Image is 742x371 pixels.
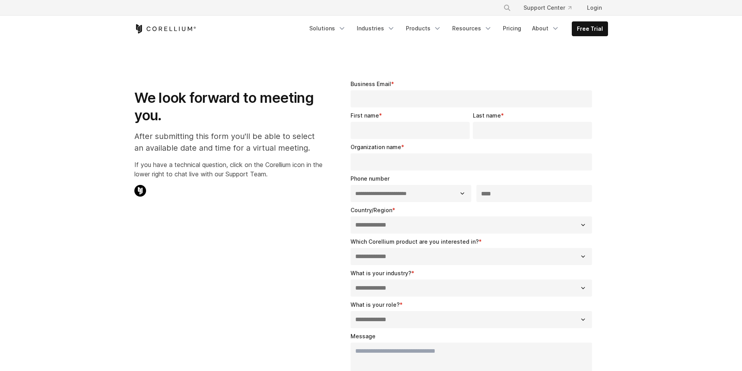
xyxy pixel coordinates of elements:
p: If you have a technical question, click on the Corellium icon in the lower right to chat live wit... [134,160,323,179]
a: Solutions [305,21,351,35]
span: Phone number [351,175,390,182]
span: Which Corellium product are you interested in? [351,238,479,245]
a: Pricing [498,21,526,35]
a: Login [581,1,608,15]
a: Resources [448,21,497,35]
a: Free Trial [572,22,608,36]
span: Country/Region [351,207,392,213]
a: Corellium Home [134,24,196,33]
span: First name [351,112,379,119]
span: Organization name [351,144,401,150]
a: Industries [352,21,400,35]
span: Business Email [351,81,391,87]
a: About [527,21,564,35]
div: Navigation Menu [305,21,608,36]
span: What is your role? [351,301,400,308]
span: Message [351,333,375,339]
a: Products [401,21,446,35]
p: After submitting this form you'll be able to select an available date and time for a virtual meet... [134,130,323,154]
a: Support Center [517,1,578,15]
span: What is your industry? [351,270,411,276]
div: Navigation Menu [494,1,608,15]
button: Search [500,1,514,15]
h1: We look forward to meeting you. [134,89,323,124]
img: Corellium Chat Icon [134,185,146,197]
span: Last name [473,112,501,119]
